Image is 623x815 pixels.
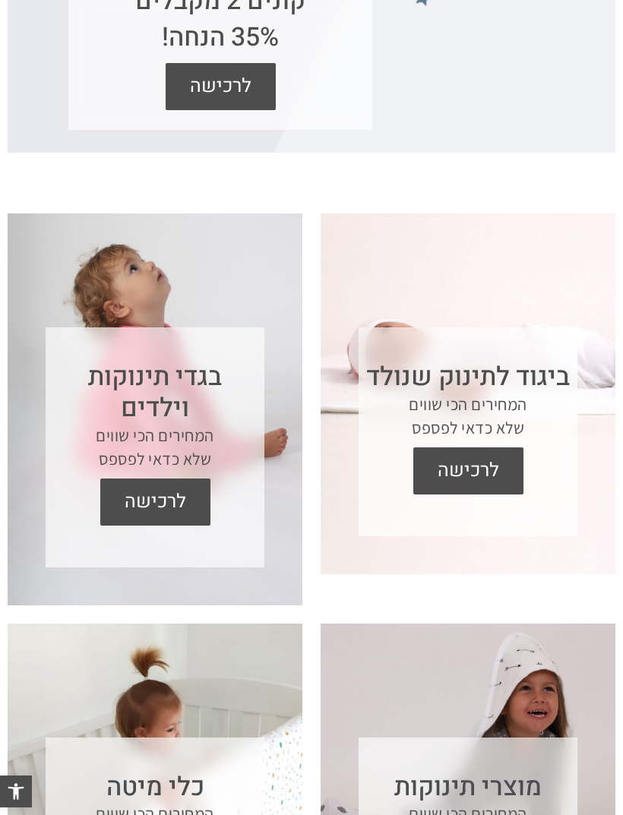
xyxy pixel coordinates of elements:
[53,424,257,471] p: המחירים הכי שווים שלא כדאי לפספס
[177,63,264,110] span: לרכישה
[112,479,199,526] span: לרכישה
[53,362,257,424] h3: בגדי תינוקות וילדים
[166,63,276,110] a: לרכישה
[366,772,570,803] h3: מוצרי תינוקות
[425,447,512,494] span: לרכישה
[366,393,570,440] p: המחירים הכי שווים שלא כדאי לפספס
[100,479,210,526] a: לרכישה
[413,447,523,494] a: לרכישה
[53,772,257,803] h3: כלי מיטה
[366,362,570,393] h3: ביגוד לתינוק שנולד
